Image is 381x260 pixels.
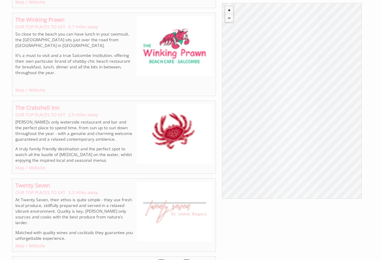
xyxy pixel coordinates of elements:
[15,112,65,117] a: OUR TOP PLACES TO EAT
[15,243,24,249] a: Map
[15,87,24,93] a: Map
[29,165,45,171] a: Website
[136,16,213,76] img: The Winking Prawn
[68,24,98,30] li: 0.7 miles away
[15,52,133,75] p: It's a must to visit and a true Salcombe Institution, offering their own particular brand of shab...
[15,165,24,171] a: Map
[29,243,45,249] a: Website
[136,104,213,164] img: The Crabshell Inn
[225,6,233,14] button: Zoom in
[15,16,64,23] a: The Winking Prawn
[15,104,60,111] a: The Crabshell Inn
[15,197,133,225] p: At Twenty Seven, their ethos is quite simple - they use fresh local produce, skillfully prepared ...
[15,190,65,195] a: OUR TOP PLACES TO EAT
[136,182,213,242] img: Twenty Seven
[15,119,133,142] p: [PERSON_NAME]’s only waterside restaurant and bar and the perfect place to spend time, from sun u...
[29,87,45,93] a: Website
[15,24,65,30] a: OUR TOP PLACES TO EAT
[68,190,98,195] li: 3.3 miles away
[15,146,133,163] p: A truly family friendly destination and the perfect spot to watch all the bustle of [MEDICAL_DATA...
[68,112,98,117] li: 2.9 miles away
[225,14,233,22] button: Zoom out
[15,230,133,241] p: Matched with quality wines and cocktails they guarantee you unforgettable experience.
[15,31,133,48] p: So close to the beach you can have lunch in your swimsuit, the [GEOGRAPHIC_DATA] sits just over t...
[222,3,361,199] canvas: Map
[15,182,50,189] a: Twenty Seven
